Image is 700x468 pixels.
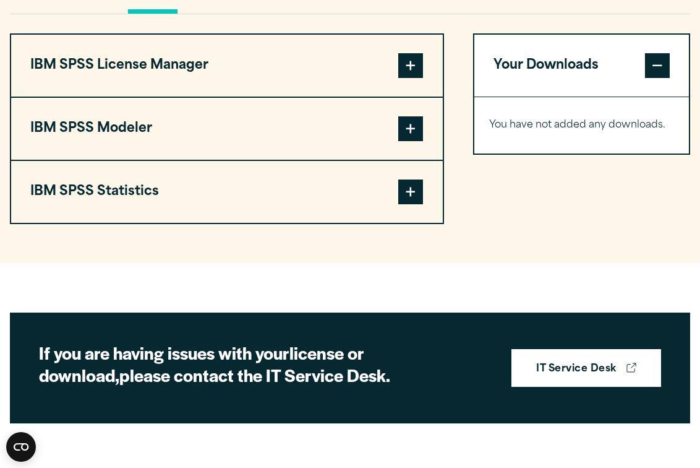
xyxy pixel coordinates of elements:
button: Open CMP widget [6,432,36,462]
button: IBM SPSS Statistics [11,161,443,223]
a: IT Service Desk [511,349,660,388]
strong: license or download, [39,340,364,388]
p: You have not added any downloads. [489,116,674,134]
button: Your Downloads [474,35,689,97]
button: IBM SPSS Modeler [11,98,443,160]
h2: If you are having issues with your please contact the IT Service Desk. [39,342,472,387]
strong: IT Service Desk [536,362,616,378]
div: Your Downloads [474,97,689,154]
button: IBM SPSS License Manager [11,35,443,97]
